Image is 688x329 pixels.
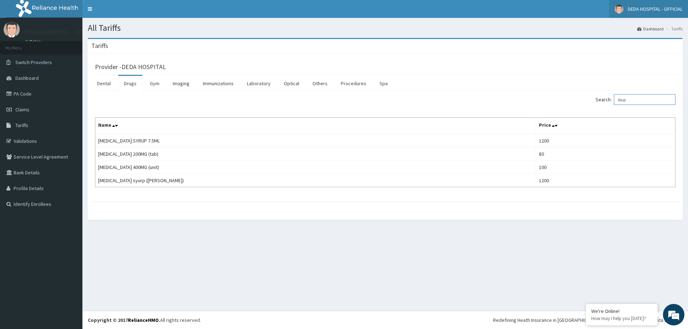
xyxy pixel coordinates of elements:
a: Dental [91,76,116,91]
td: [MEDICAL_DATA] 400MG (unit) [95,161,536,174]
span: DEDA HOSPITAL - OFFICIAL [628,6,683,12]
div: Chat with us now [37,40,120,49]
label: Search: [596,94,675,105]
h3: Tariffs [91,43,108,49]
a: Spa [374,76,393,91]
span: Switch Providers [15,59,52,66]
span: Tariffs [15,122,28,129]
strong: Copyright © 2017 . [88,317,160,323]
p: How may I help you today? [591,315,652,321]
a: Procedures [335,76,372,91]
th: Price [536,118,675,134]
a: Online [25,39,42,44]
textarea: Type your message and hit 'Enter' [4,195,137,221]
td: [MEDICAL_DATA] syurp ([PERSON_NAME]) [95,174,536,187]
span: Dashboard [15,75,39,81]
a: Others [307,76,333,91]
a: Optical [278,76,305,91]
td: 1200 [536,134,675,147]
td: [MEDICAL_DATA] SYRUP 7.5ML [95,134,536,147]
td: [MEDICAL_DATA] 200MG (tab) [95,147,536,161]
td: 80 [536,147,675,161]
input: Search: [614,94,675,105]
li: Tariffs [664,26,683,32]
img: d_794563401_company_1708531726252_794563401 [13,36,29,54]
h1: All Tariffs [88,23,683,33]
a: Gym [144,76,165,91]
img: User Image [4,21,20,38]
a: Laboratory [241,76,276,91]
p: DEDA HOSPITAL - OFFICIAL [25,29,99,35]
div: Minimize live chat window [118,4,135,21]
a: Drugs [118,76,142,91]
div: We're Online! [591,308,652,314]
span: Claims [15,106,29,113]
img: User Image [615,5,623,14]
div: Redefining Heath Insurance in [GEOGRAPHIC_DATA] using Telemedicine and Data Science! [493,316,683,324]
th: Name [95,118,536,134]
a: Dashboard [637,26,664,32]
a: RelianceHMO [128,317,159,323]
a: Immunizations [197,76,239,91]
footer: All rights reserved. [82,311,688,329]
td: 1200 [536,174,675,187]
span: We're online! [42,90,99,163]
h3: Provider - DEDA HOSPITAL [95,64,166,70]
a: Imaging [167,76,195,91]
td: 100 [536,161,675,174]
